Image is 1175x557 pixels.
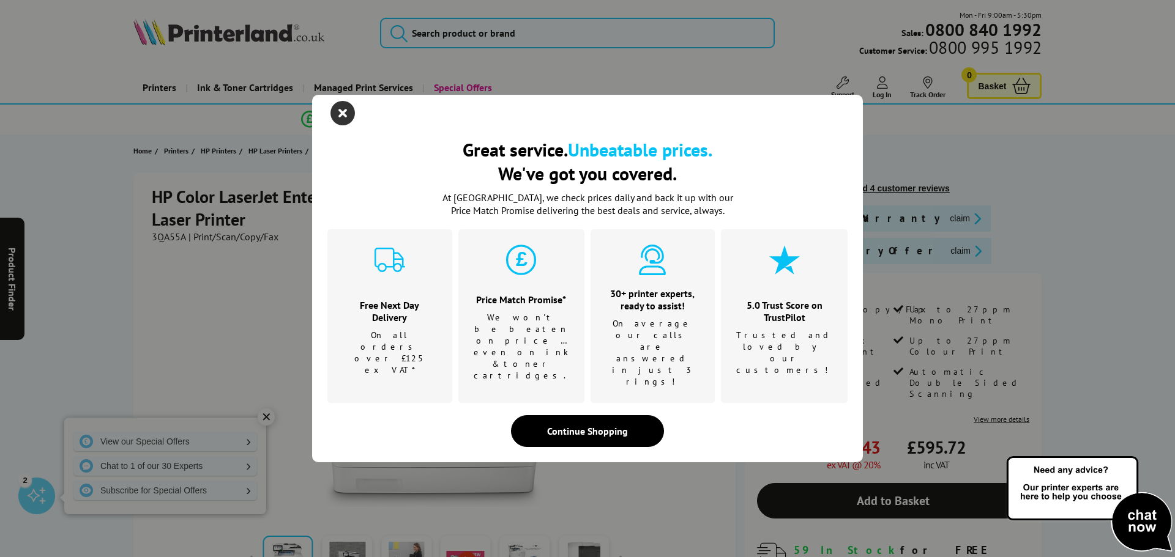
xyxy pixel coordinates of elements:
div: Continue Shopping [511,415,664,447]
img: star-cyan.svg [769,245,800,275]
h3: Free Next Day Delivery [343,299,437,323]
p: On average our calls are answered in just 3 rings! [606,318,700,388]
h3: Price Match Promise* [474,293,569,306]
p: We won't be beaten on price …even on ink & toner cartridges. [474,312,569,382]
img: Open Live Chat window [1004,454,1175,555]
button: close modal [334,104,352,122]
p: On all orders over £125 ex VAT* [343,330,437,376]
h3: 5.0 Trust Score on TrustPilot [736,299,832,323]
img: delivery-cyan.svg [375,245,405,275]
p: Trusted and loved by our customers! [736,330,832,376]
img: expert-cyan.svg [637,245,668,275]
img: price-promise-cyan.svg [506,245,537,275]
p: At [GEOGRAPHIC_DATA], we check prices daily and back it up with our Price Match Promise deliverin... [435,191,740,217]
b: Unbeatable prices. [568,138,712,161]
h2: Great service. We've got you covered. [327,138,848,185]
h3: 30+ printer experts, ready to assist! [606,287,700,312]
